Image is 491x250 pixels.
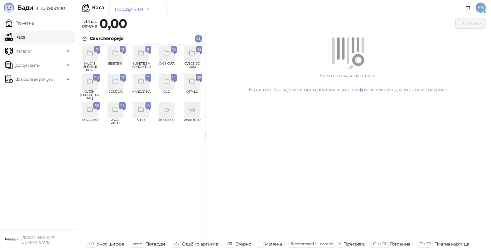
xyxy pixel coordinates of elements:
span: 56 [95,102,99,109]
span: 3.11.0-b80b730 [33,5,65,11]
span: 13 [121,46,124,53]
span: f [339,241,340,246]
div: V8 [184,102,200,118]
span: 13 [121,74,124,81]
span: BUKETE ZA MANDARINU [131,62,151,72]
a: Документација [463,3,473,13]
span: EB [476,3,486,13]
span: CVECE DO 1.000 [182,62,202,72]
span: SAKSIJSKO [80,118,100,128]
span: CAJ I KAFA [156,62,177,72]
span: Бади [17,4,33,12]
span: venac 8500 [182,118,202,128]
span: OSTALO [182,90,202,100]
span: Jelka 8000 [156,118,177,128]
div: Унос шифре [97,240,124,248]
img: Logo [4,3,14,13]
img: 64x64-companyLogo-0e2e8aaa-0bd2-431b-8613-6e3c65811325.png [5,233,18,246]
span: Фискални рачуни [15,73,54,86]
span: Каталог [15,45,33,58]
span: BALONI I UKRASNE KESE [80,62,100,72]
strong: 0,00 [99,16,127,31]
span: F10 / F16 [373,241,387,246]
div: Потврди [145,240,165,248]
span: 8 [147,46,150,53]
span: ↑/↓ [174,241,179,246]
button: Плаћање [455,19,486,29]
span: 7 [96,46,99,53]
div: Одабир артикла [182,240,218,248]
a: Почетна [5,17,34,29]
span: 14 [172,74,175,81]
span: + [260,241,262,246]
span: 9 [147,102,150,109]
div: Износ рачуна [81,17,98,30]
span: CVETNI [PERSON_NAME] [80,90,100,100]
div: Измена [265,240,282,248]
span: OLD [156,90,177,100]
span: ⌘ command / ⌃ control [290,241,333,246]
span: VAZE I SAKSIJE [105,118,126,128]
span: Документи [15,59,40,72]
span: F11 / F17 [418,241,431,246]
span: VINO [131,118,151,128]
div: Продаја 4169 [115,6,143,13]
div: Платна картица [434,240,469,248]
a: унесите шифру [333,87,367,92]
span: ⌫ [227,241,232,246]
span: enter [133,241,142,246]
span: 35 [197,74,201,81]
span: 10 [172,46,175,53]
span: 14 [198,46,201,53]
a: претрагу [304,87,324,92]
div: grid [77,45,205,238]
div: Све категорије [90,35,123,42]
span: 25 [120,102,124,109]
span: 11 [147,74,150,81]
a: Каса [5,31,25,43]
span: 0-9 [88,241,93,246]
span: MANDARINA [131,90,151,100]
span: BEERSKIN [105,62,126,72]
span: 24 [94,74,99,81]
div: Претрага [343,240,364,248]
div: Готовина [390,240,410,248]
div: J8 [159,102,174,118]
div: Сторно [235,240,251,248]
span: DOSTAVA [105,90,126,100]
button: Add tab [154,3,167,15]
div: Каса [92,5,104,10]
button: remove [144,6,152,12]
div: Нема артикала на рачуну. Користите бар код читач, или како бисте додали артикле на рачун. [213,72,483,93]
small: [PERSON_NAME] PR [DOMAIN_NAME] [20,235,55,245]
